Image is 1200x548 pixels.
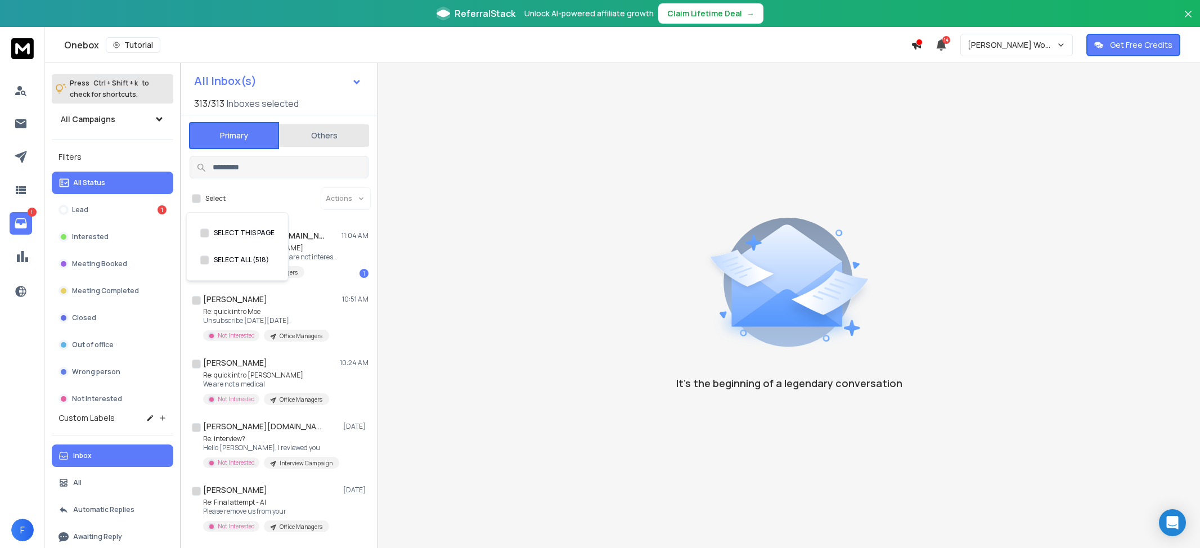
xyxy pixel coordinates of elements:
button: Meeting Completed [52,280,173,302]
h1: All Inbox(s) [194,75,257,87]
p: 10:51 AM [342,295,368,304]
h3: Custom Labels [59,412,115,424]
button: Interested [52,226,173,248]
button: Inbox [52,444,173,467]
button: All Inbox(s) [185,70,371,92]
p: Wrong person [72,367,120,376]
p: Not Interested [218,459,255,467]
p: Unsubscribe [DATE][DATE], [203,316,329,325]
p: We are not a medical [203,380,329,389]
p: It’s the beginning of a legendary conversation [676,375,902,391]
p: Re: quick intro [PERSON_NAME] [203,371,329,380]
span: → [747,8,754,19]
button: Primary [189,122,279,149]
label: Select [205,194,226,203]
p: Automatic Replies [73,505,134,514]
button: Wrong person [52,361,173,383]
p: Please remove us from your [203,507,329,516]
div: 1 [359,269,368,278]
label: SELECT THIS PAGE [214,228,275,237]
p: 10:24 AM [340,358,368,367]
button: Others [279,123,369,148]
p: [DATE] [343,422,368,431]
p: Closed [72,313,96,322]
p: Out of office [72,340,114,349]
p: [PERSON_NAME] Workspace [968,39,1057,51]
h3: Filters [52,149,173,165]
a: 1 [10,212,32,235]
button: Closed [52,307,173,329]
p: Not Interested [218,395,255,403]
p: Meeting Booked [72,259,127,268]
h1: [PERSON_NAME] [203,484,267,496]
p: All [73,478,82,487]
div: 1 [158,205,167,214]
h3: Inboxes selected [227,97,299,110]
p: Hello [PERSON_NAME], I reviewed you [203,443,338,452]
p: Interview Campaign [280,459,332,468]
span: 313 / 313 [194,97,224,110]
h1: [PERSON_NAME][DOMAIN_NAME] [203,421,327,432]
div: Onebox [64,37,911,53]
button: All Status [52,172,173,194]
button: Not Interested [52,388,173,410]
button: Tutorial [106,37,160,53]
button: Awaiting Reply [52,525,173,548]
p: Re: interview? [203,434,338,443]
p: Get Free Credits [1110,39,1172,51]
p: All Status [73,178,105,187]
p: Re: quick intro Moe [203,307,329,316]
p: Unlock AI-powered affiliate growth [524,8,654,19]
p: Re: Final attempt - AI [203,498,329,507]
button: F [11,519,34,541]
button: Out of office [52,334,173,356]
h1: [PERSON_NAME] [203,357,267,369]
p: Interested [72,232,109,241]
p: 11:04 AM [341,231,368,240]
p: 1 [28,208,37,217]
h1: [PERSON_NAME] [203,294,267,305]
button: Claim Lifetime Deal→ [658,3,763,24]
button: All [52,471,173,494]
button: Get Free Credits [1086,34,1180,56]
p: Lead [72,205,88,214]
p: Office Managers [280,332,322,340]
p: Inbox [73,451,92,460]
span: ReferralStack [455,7,515,20]
p: Not Interested [72,394,122,403]
p: Office Managers [280,523,322,531]
label: SELECT ALL (518) [214,255,269,264]
button: Close banner [1181,7,1195,34]
div: Open Intercom Messenger [1159,509,1186,536]
span: Ctrl + Shift + k [92,77,140,89]
p: Not Interested [218,331,255,340]
button: Meeting Booked [52,253,173,275]
p: Not Interested [218,522,255,531]
p: Press to check for shortcuts. [70,78,149,100]
p: [DATE] [343,486,368,495]
p: Awaiting Reply [73,532,122,541]
p: Meeting Completed [72,286,139,295]
p: Office Managers [280,396,322,404]
button: All Campaigns [52,108,173,131]
button: Automatic Replies [52,498,173,521]
h1: All Campaigns [61,114,115,125]
span: 14 [942,36,950,44]
button: Lead1 [52,199,173,221]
